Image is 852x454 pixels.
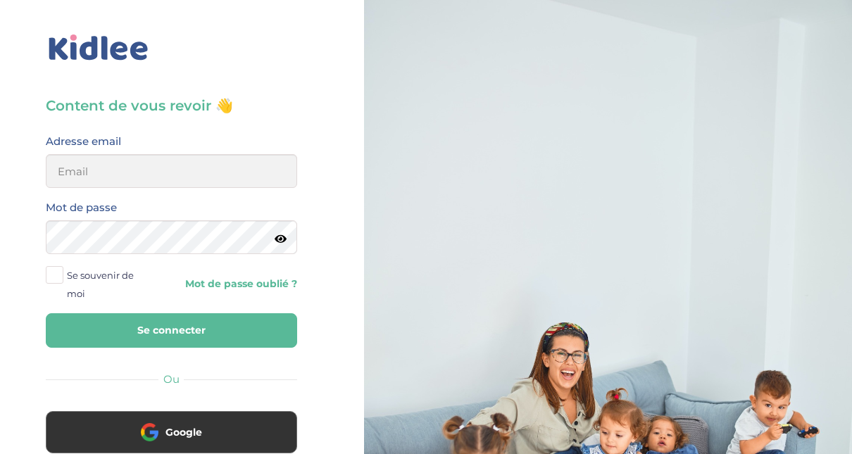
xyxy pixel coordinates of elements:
label: Mot de passe [46,198,117,217]
img: google.png [141,423,158,441]
label: Adresse email [46,132,121,151]
a: Mot de passe oublié ? [182,277,296,291]
a: Google [46,435,297,448]
h3: Content de vous revoir 👋 [46,96,297,115]
span: Ou [163,372,180,386]
span: Se souvenir de moi [67,266,150,303]
input: Email [46,154,297,188]
img: logo_kidlee_bleu [46,32,151,64]
button: Google [46,411,297,453]
button: Se connecter [46,313,297,348]
span: Google [165,425,202,439]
